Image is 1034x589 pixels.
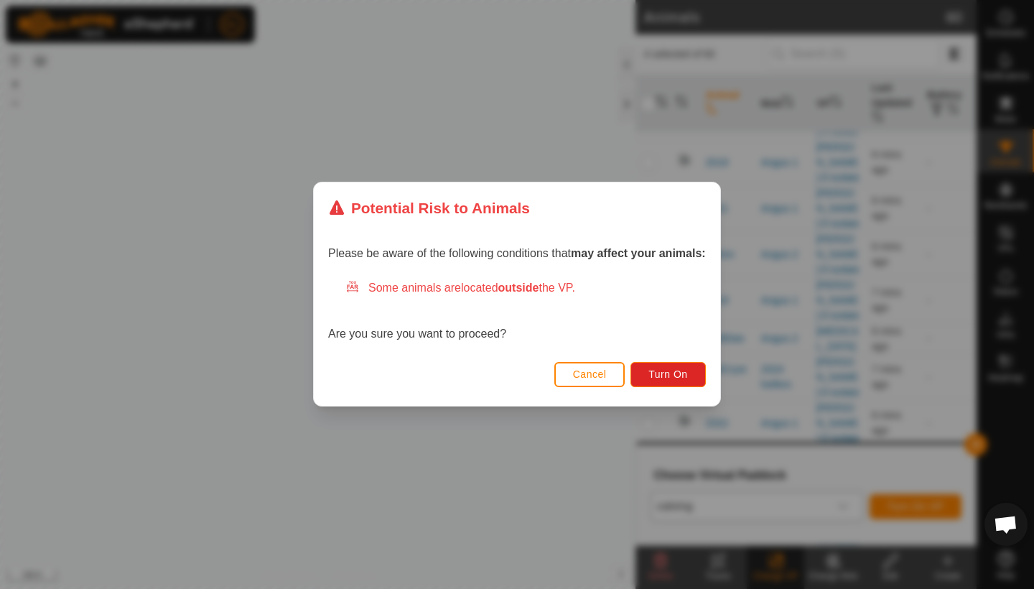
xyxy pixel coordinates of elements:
button: Cancel [554,362,625,387]
span: located the VP. [461,282,575,294]
div: Some animals are [345,280,706,297]
span: Turn On [649,369,688,381]
div: Are you sure you want to proceed? [328,280,706,343]
div: Open chat [984,503,1028,546]
button: Turn On [631,362,706,387]
strong: may affect your animals: [571,248,706,260]
span: Cancel [573,369,607,381]
strong: outside [498,282,539,294]
span: Please be aware of the following conditions that [328,248,706,260]
div: Potential Risk to Animals [328,197,530,219]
